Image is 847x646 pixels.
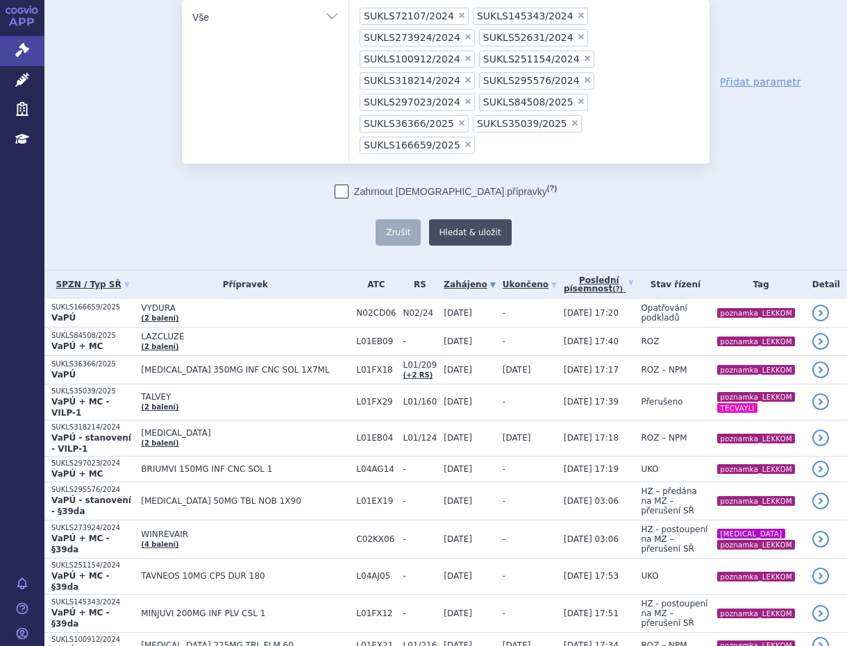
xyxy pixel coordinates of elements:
[356,609,396,618] span: L01FX12
[403,371,433,379] a: (+2 RS)
[141,571,349,581] span: TAVNEOS 10MG CPS DUR 180
[634,355,710,384] td: ROZ – NPM
[503,275,557,294] a: Ukončeno
[356,308,396,318] span: N02CD06
[403,496,437,506] span: -
[141,314,178,322] a: (2 balení)
[141,439,178,447] a: (2 balení)
[477,11,573,21] span: SUKLS145343/2024
[483,97,573,107] span: SUKLS84508/2025
[557,384,634,420] td: [DATE] 17:39
[364,140,460,150] span: SUKLS166659/2025
[547,184,557,193] abbr: (?)
[720,75,801,89] a: Přidat parametr
[464,76,472,84] span: ×
[717,496,795,506] i: poznamka_LEKKOM
[717,609,795,618] i: poznamka_LEKKOM
[812,333,829,350] a: detail
[349,271,396,299] th: ATC
[376,219,421,246] button: Zrušit
[634,456,710,482] td: UKO
[557,456,634,482] td: [DATE] 17:19
[634,520,710,558] td: HZ - postoupení na MZ – přerušení SŘ
[634,271,710,299] th: Stav řízení
[437,355,495,384] td: [DATE]
[496,327,557,355] td: -
[634,482,710,520] td: HZ – předána na MZ – přerušení SŘ
[396,271,437,299] th: RS
[403,433,437,443] span: L01/124
[364,76,460,85] span: SUKLS318214/2024
[51,423,134,432] p: SUKLS318214/2024
[634,420,710,456] td: ROZ – NPM
[141,428,349,438] span: [MEDICAL_DATA]
[51,495,131,516] strong: VaPÚ - stanovení - §39da
[51,303,134,312] p: SUKLS166659/2025
[717,337,795,346] i: poznamka_LEKKOM
[557,482,634,520] td: [DATE] 03:06
[51,534,110,554] strong: VaPÚ + MC - §39da
[812,305,829,321] a: detail
[437,420,495,456] td: [DATE]
[141,392,349,402] span: TALVEY
[437,299,495,328] td: [DATE]
[141,332,349,341] span: LAZCLUZE
[364,33,460,42] span: SUKLS273924/2024
[364,97,460,107] span: SUKLS297023/2024
[812,362,829,378] a: detail
[51,359,134,369] p: SUKLS36366/2025
[51,597,134,607] p: SUKLS145343/2024
[464,33,472,41] span: ×
[805,271,847,299] th: Detail
[496,355,557,384] td: [DATE]
[364,54,460,64] span: SUKLS100912/2024
[437,327,495,355] td: [DATE]
[571,119,579,127] span: ×
[51,397,110,418] strong: VaPÚ + MC - VILP-1
[141,541,178,548] a: (4 balení)
[51,275,134,294] a: SPZN / Typ SŘ
[403,534,437,544] span: -
[141,529,349,539] span: WINREVAIR
[464,140,472,148] span: ×
[356,571,396,581] span: L04AJ05
[51,469,103,479] strong: VaPÚ + MC
[403,571,437,581] span: -
[364,119,454,128] span: SUKLS36366/2025
[717,392,795,402] i: poznamka_LEKKOM
[634,384,710,420] td: Přerušeno
[437,482,495,520] td: [DATE]
[717,308,795,318] i: poznamka_LEKKOM
[51,608,110,629] strong: VaPÚ + MC - §39da
[583,54,592,62] span: ×
[496,299,557,328] td: -
[557,355,634,384] td: [DATE] 17:17
[479,136,603,153] input: SUKLS72107/2024SUKLS145343/2024SUKLS273924/2024SUKLS52631/2024SUKLS100912/2024SUKLS251154/2024SUK...
[458,11,466,19] span: ×
[141,496,349,506] span: [MEDICAL_DATA] 50MG TBL NOB 1X90
[437,456,495,482] td: [DATE]
[496,384,557,420] td: -
[51,386,134,396] p: SUKLS35039/2025
[458,119,466,127] span: ×
[403,308,437,318] span: N02/24
[717,464,795,474] i: poznamka_LEKKOM
[141,464,349,474] span: BRIUMVI 150MG INF CNC SOL 1
[496,482,557,520] td: -
[483,76,580,85] span: SUKLS295576/2024
[583,76,592,84] span: ×
[557,558,634,594] td: [DATE] 17:53
[557,299,634,328] td: [DATE] 17:20
[51,523,134,533] p: SUKLS273924/2024
[496,456,557,482] td: -
[51,433,131,454] strong: VaPÚ - stanovení - VILP-1
[403,464,437,474] span: -
[812,430,829,446] a: detail
[356,397,396,407] span: L01FX29
[710,271,805,299] th: Tag
[51,341,103,351] strong: VaPÚ + MC
[437,520,495,558] td: [DATE]
[557,520,634,558] td: [DATE] 03:06
[356,365,396,375] span: L01FX18
[717,572,795,581] i: poznamka_LEKKOM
